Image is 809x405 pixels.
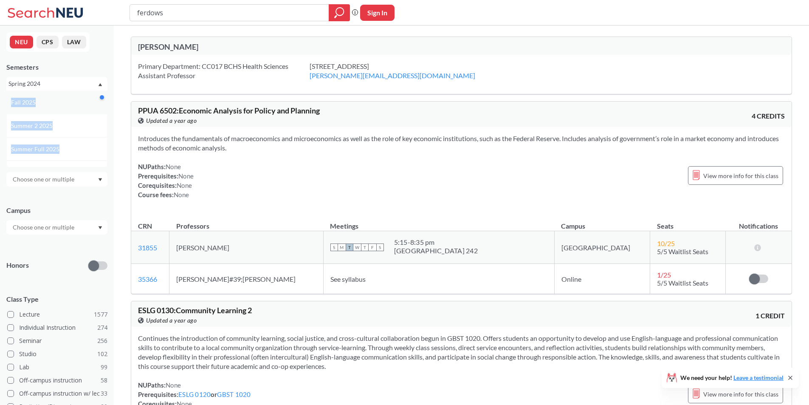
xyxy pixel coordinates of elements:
[138,134,779,152] span: Introduces the fundamentals of macroeconomics and microeconomics as well as the role of key econo...
[8,222,80,232] input: Choose one or multiple
[138,334,780,370] span: Continues the introduction of community learning, social justice, and cross-cultural collaboratio...
[6,77,107,91] div: Spring 2024Dropdown arrowFall 2025Summer 2 2025Summer Full 2025Summer 1 2025Spring 2025Fall 2024S...
[310,62,496,80] div: [STREET_ADDRESS]
[6,172,107,187] div: Dropdown arrow
[136,6,323,20] input: Class, professor, course number, "phrase"
[346,244,353,251] span: T
[334,7,344,19] svg: magnifying glass
[98,178,102,181] svg: Dropdown arrow
[217,391,251,398] a: GBST 1020
[657,279,708,287] span: 5/5 Waitlist Seats
[310,71,475,79] a: [PERSON_NAME][EMAIL_ADDRESS][DOMAIN_NAME]
[11,98,37,107] span: Fall 2025
[7,388,107,399] label: Off-campus instruction w/ lec
[733,374,784,381] a: Leave a testimonial
[97,349,107,359] span: 102
[7,309,107,320] label: Lecture
[138,306,252,315] span: ESLG 0130 : Community Learning 2
[98,226,102,229] svg: Dropdown arrow
[11,144,61,154] span: Summer Full 2025
[138,42,462,51] div: [PERSON_NAME]
[178,172,194,180] span: None
[7,375,107,386] label: Off-campus instruction
[37,36,59,48] button: CPS
[169,231,324,264] td: [PERSON_NAME]
[394,238,478,246] div: 5:15 - 8:35 pm
[138,221,152,231] div: CRN
[8,174,80,184] input: Choose one or multiple
[752,111,785,121] span: 4 CREDITS
[7,362,107,373] label: Lab
[657,239,675,247] span: 10 / 25
[330,275,366,283] span: See syllabus
[138,62,310,80] div: Primary Department: CC017 BCHS Health Sciences Assistant Professor
[755,311,785,320] span: 1 CREDIT
[101,363,107,372] span: 99
[62,36,86,48] button: LAW
[329,4,350,21] div: magnifying glass
[330,244,338,251] span: S
[6,220,107,235] div: Dropdown arrow
[680,375,784,381] span: We need your help!
[338,244,346,251] span: M
[94,310,107,319] span: 1577
[657,271,671,279] span: 1 / 25
[6,62,107,72] div: Semesters
[554,231,650,264] td: [GEOGRAPHIC_DATA]
[177,181,192,189] span: None
[7,335,107,346] label: Seminar
[166,381,181,389] span: None
[554,264,650,294] td: Online
[703,389,778,399] span: View more info for this class
[376,244,384,251] span: S
[178,391,211,398] a: ESLG 0120
[650,213,726,231] th: Seats
[138,106,320,115] span: PPUA 6502 : Economic Analysis for Policy and Planning
[146,316,197,325] span: Updated a year ago
[6,206,107,215] div: Campus
[361,244,369,251] span: T
[353,244,361,251] span: W
[174,191,189,198] span: None
[703,170,778,181] span: View more info for this class
[10,36,33,48] button: NEU
[11,121,54,130] span: Summer 2 2025
[726,213,792,231] th: Notifications
[101,376,107,385] span: 58
[657,247,708,255] span: 5/5 Waitlist Seats
[169,264,324,294] td: [PERSON_NAME]#39;[PERSON_NAME]
[98,83,102,86] svg: Dropdown arrow
[6,295,107,304] span: Class Type
[138,244,157,252] a: 31855
[8,79,97,88] div: Spring 2024
[146,116,197,125] span: Updated a year ago
[7,348,107,360] label: Studio
[7,322,107,333] label: Individual Instruction
[369,244,376,251] span: F
[554,213,650,231] th: Campus
[394,246,478,255] div: [GEOGRAPHIC_DATA] 242
[360,5,395,21] button: Sign In
[138,275,157,283] a: 35366
[97,336,107,346] span: 256
[6,261,29,270] p: Honors
[138,162,194,199] div: NUPaths: Prerequisites: Corequisites: Course fees:
[323,213,554,231] th: Meetings
[169,213,324,231] th: Professors
[166,163,181,170] span: None
[101,389,107,398] span: 33
[97,323,107,332] span: 274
